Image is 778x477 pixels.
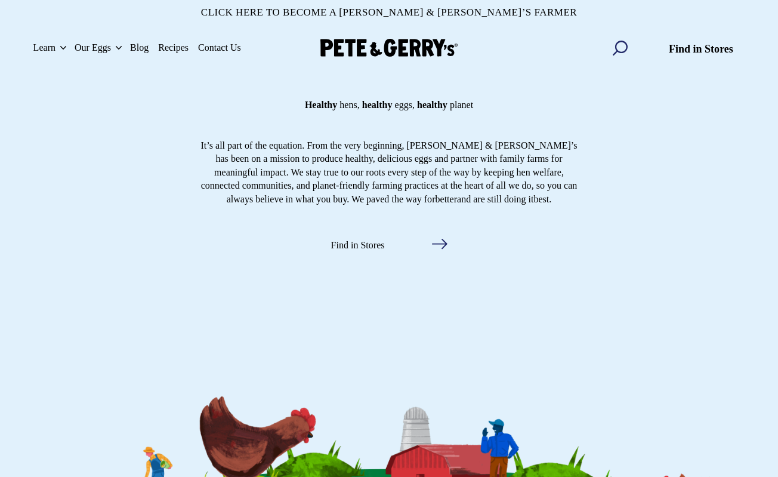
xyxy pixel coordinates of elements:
a: Find in Stores [652,33,749,63]
p: It’s all part of the equation. From the very beginning, [PERSON_NAME] & [PERSON_NAME]’s has been ... [198,139,580,206]
a: Recipes [153,33,193,63]
a: Find in Stores [314,224,464,263]
span: healthy [417,82,447,127]
span: planet [450,82,473,127]
span: hens, [339,82,359,127]
span: Blog [130,41,149,55]
span: eggs, [395,82,415,127]
button: Open the dropdown menu for Our Eggs [116,46,122,50]
span: Find in Stores [669,41,733,57]
strong: better [436,194,458,204]
span: healthy [362,82,393,127]
span: Find in Stores [331,238,385,253]
a: Our Eggs [70,33,116,63]
span: Our Eggs [75,41,111,55]
span: Contact Us [198,41,241,55]
input: Search [600,33,640,63]
strong: best [533,194,549,204]
span: Healthy [305,82,337,127]
span: Recipes [158,41,189,55]
span: Learn [33,41,55,55]
button: Open the dropdown menu for Learn [60,46,66,50]
a: Learn [29,33,60,63]
a: Contact Us [193,33,246,63]
a: Blog [125,33,153,63]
